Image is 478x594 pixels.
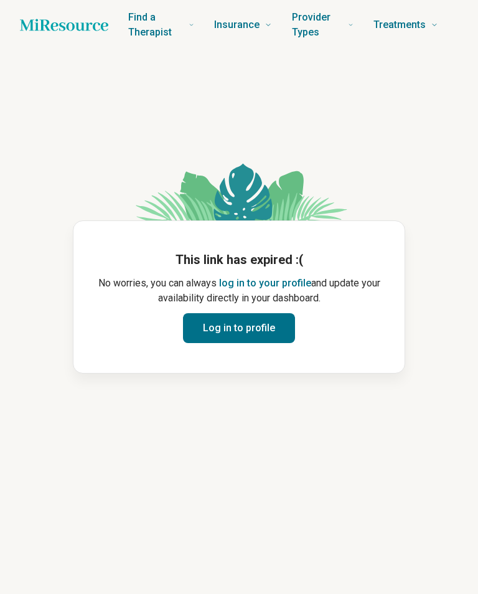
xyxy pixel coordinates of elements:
[214,16,260,34] span: Insurance
[292,9,343,41] span: Provider Types
[83,276,395,306] p: No worries, you can always and update your availability directly in your dashboard.
[83,251,395,268] h1: This link has expired :(
[183,313,295,343] button: Log in to profile
[20,12,108,37] a: Home page
[219,276,311,291] button: log in to your profile
[128,9,184,41] span: Find a Therapist
[373,16,426,34] span: Treatments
